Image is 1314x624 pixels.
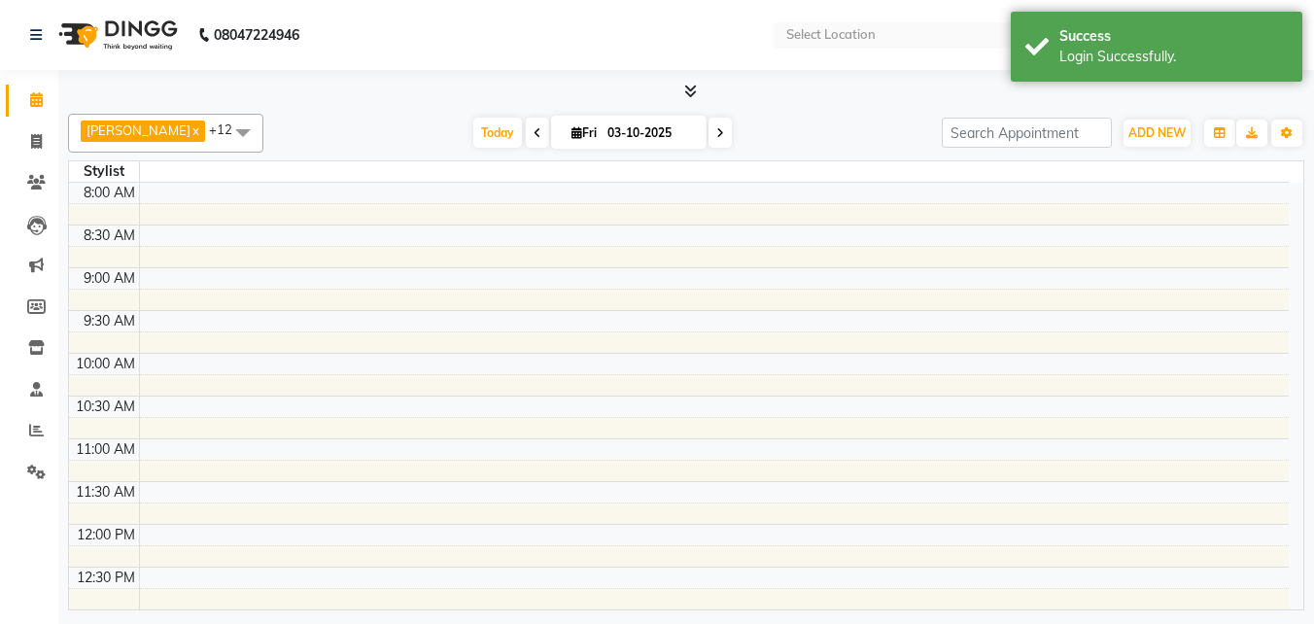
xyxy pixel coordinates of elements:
div: 10:00 AM [72,354,139,374]
div: Login Successfully. [1059,47,1288,67]
input: Search Appointment [942,118,1112,148]
div: 12:30 PM [73,568,139,588]
div: 9:00 AM [80,268,139,289]
div: Success [1059,26,1288,47]
div: 11:00 AM [72,439,139,460]
img: logo [50,8,183,62]
div: 11:30 AM [72,482,139,503]
input: 2025-10-03 [602,119,699,148]
div: 8:00 AM [80,183,139,203]
a: x [190,122,199,138]
span: +12 [209,121,247,137]
span: ADD NEW [1128,125,1186,140]
b: 08047224946 [214,8,299,62]
div: Stylist [69,161,139,182]
div: 8:30 AM [80,225,139,246]
div: 10:30 AM [72,397,139,417]
span: Fri [567,125,602,140]
div: Select Location [786,25,876,45]
div: 12:00 PM [73,525,139,545]
div: 9:30 AM [80,311,139,331]
span: [PERSON_NAME] [86,122,190,138]
button: ADD NEW [1124,120,1191,147]
span: Today [473,118,522,148]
